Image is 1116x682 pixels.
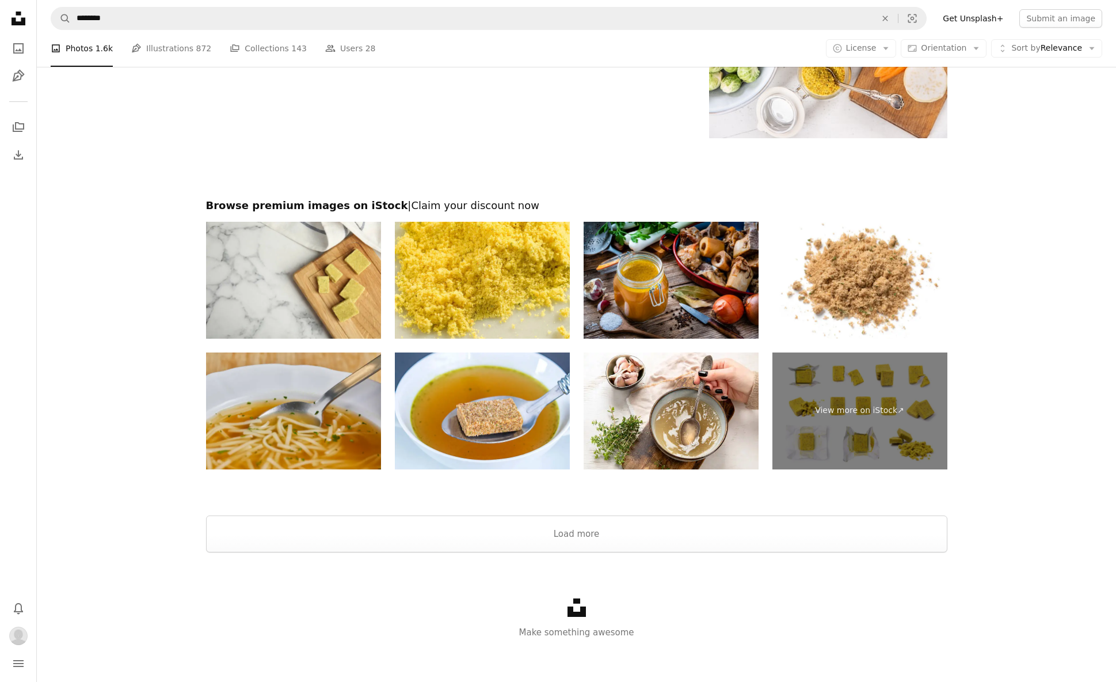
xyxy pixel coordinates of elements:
[291,42,307,55] span: 143
[395,222,570,339] img: Crumbled chicken bouillon cube
[325,30,376,67] a: Users 28
[7,65,30,88] a: Illustrations
[921,43,966,52] span: Orientation
[7,624,30,647] button: Profile
[772,353,947,469] a: View more on iStock↗
[395,353,570,469] img: Stock cube with broth
[230,30,307,67] a: Collections 143
[7,652,30,675] button: Menu
[826,39,897,58] button: License
[936,9,1010,28] a: Get Unsplash+
[51,7,71,29] button: Search Unsplash
[1011,43,1040,52] span: Sort by
[1011,43,1082,54] span: Relevance
[846,43,877,52] span: License
[206,516,947,552] button: Load more
[9,627,28,645] img: Avatar of user Immanuel de Jong
[206,353,381,469] img: Vegetable soup, homemade, close up
[365,42,376,55] span: 28
[7,116,30,139] a: Collections
[873,7,898,29] button: Clear
[196,42,212,55] span: 872
[901,39,987,58] button: Orientation
[584,222,759,339] img: Bone broth and ingredients on rustic table
[7,37,30,60] a: Photos
[37,626,1116,639] p: Make something awesome
[407,199,539,211] span: | Claim your discount now
[7,597,30,620] button: Notifications
[51,7,927,30] form: Find visuals sitewide
[1019,9,1102,28] button: Submit an image
[7,143,30,166] a: Download History
[206,222,381,339] img: Bouillon cubes with wooden board on white marble table, top view. Space for text
[772,222,947,339] img: Heap of ground garden herb bouillon isolated on white background
[131,30,211,67] a: Illustrations 872
[991,39,1102,58] button: Sort byRelevance
[206,199,947,213] h2: Browse premium images on iStock
[7,7,30,32] a: Home — Unsplash
[898,7,926,29] button: Visual search
[584,353,759,469] img: Broth in Bowl, healthy food, top view,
